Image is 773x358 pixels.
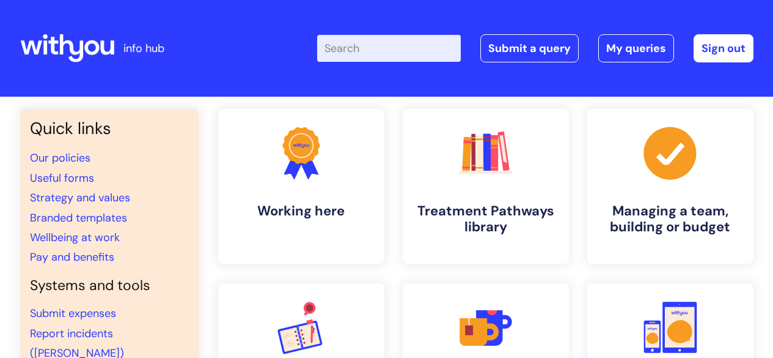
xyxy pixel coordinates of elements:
a: Submit expenses [30,306,116,321]
a: My queries [598,34,674,62]
h3: Quick links [30,119,189,138]
div: | - [317,34,753,62]
a: Our policies [30,151,90,165]
h4: Managing a team, building or budget [597,203,744,236]
a: Useful forms [30,171,94,185]
input: Search [317,35,461,62]
h4: Systems and tools [30,277,189,294]
a: Working here [218,109,384,264]
a: Submit a query [480,34,579,62]
a: Sign out [694,34,753,62]
a: Managing a team, building or budget [587,109,753,264]
p: info hub [123,39,164,58]
a: Strategy and values [30,190,130,205]
a: Pay and benefits [30,250,114,264]
h4: Treatment Pathways library [412,203,559,236]
h4: Working here [228,203,375,219]
a: Treatment Pathways library [403,109,569,264]
a: Branded templates [30,211,127,225]
a: Wellbeing at work [30,230,120,245]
